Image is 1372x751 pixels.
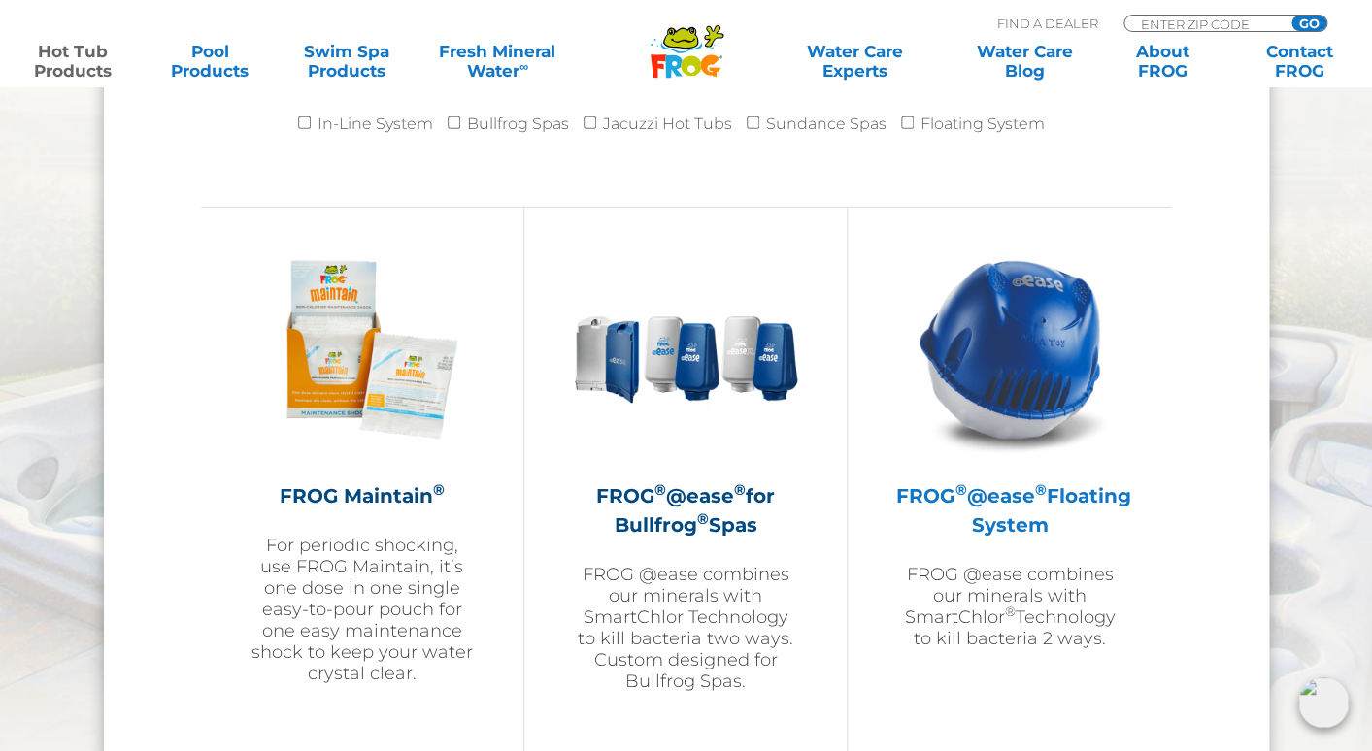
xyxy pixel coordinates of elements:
[696,509,708,528] sup: ®
[897,237,1122,462] img: hot-tub-product-atease-system-300x300.png
[519,59,528,74] sup: ∞
[734,480,746,499] sup: ®
[1139,16,1270,32] input: Zip Code Form
[1034,480,1046,499] sup: ®
[431,42,564,81] a: Fresh MineralWater∞
[768,42,941,81] a: Water CareExperts
[1246,42,1353,81] a: ContactFROG
[573,237,798,462] img: bullfrog-product-hero-300x300.png
[19,42,126,81] a: Hot TubProducts
[250,237,475,462] img: Frog_Maintain_Hero-2-v2-300x300.png
[293,42,400,81] a: Swim SpaProducts
[573,564,798,692] p: FROG @ease combines our minerals with SmartChlor Technology to kill bacteria two ways. Custom des...
[318,105,433,144] label: In-Line System
[467,105,569,144] label: Bullfrog Spas
[896,564,1122,649] p: FROG @ease combines our minerals with SmartChlor Technology to kill bacteria 2 ways.
[997,15,1098,32] p: Find A Dealer
[1298,677,1349,728] img: openIcon
[896,237,1122,741] a: FROG®@ease®Floating SystemFROG @ease combines our minerals with SmartChlor®Technology to kill bac...
[573,237,798,741] a: FROG®@ease®for Bullfrog®SpasFROG @ease combines our minerals with SmartChlor Technology to kill b...
[250,481,475,510] h2: FROG Maintain
[1109,42,1216,81] a: AboutFROG
[1291,16,1326,31] input: GO
[766,105,887,144] label: Sundance Spas
[603,105,732,144] label: Jacuzzi Hot Tubs
[433,480,445,499] sup: ®
[573,481,798,539] h2: FROG @ease for Bullfrog Spas
[972,42,1079,81] a: Water CareBlog
[920,105,1045,144] label: Floating System
[250,535,475,684] p: For periodic shocking, use FROG Maintain, it’s one dose in one single easy-to-pour pouch for one ...
[654,480,666,499] sup: ®
[156,42,263,81] a: PoolProducts
[954,480,966,499] sup: ®
[250,237,475,741] a: FROG Maintain®For periodic shocking, use FROG Maintain, it’s one dose in one single easy-to-pour ...
[1004,604,1015,619] sup: ®
[896,481,1122,539] h2: FROG @ease Floating System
